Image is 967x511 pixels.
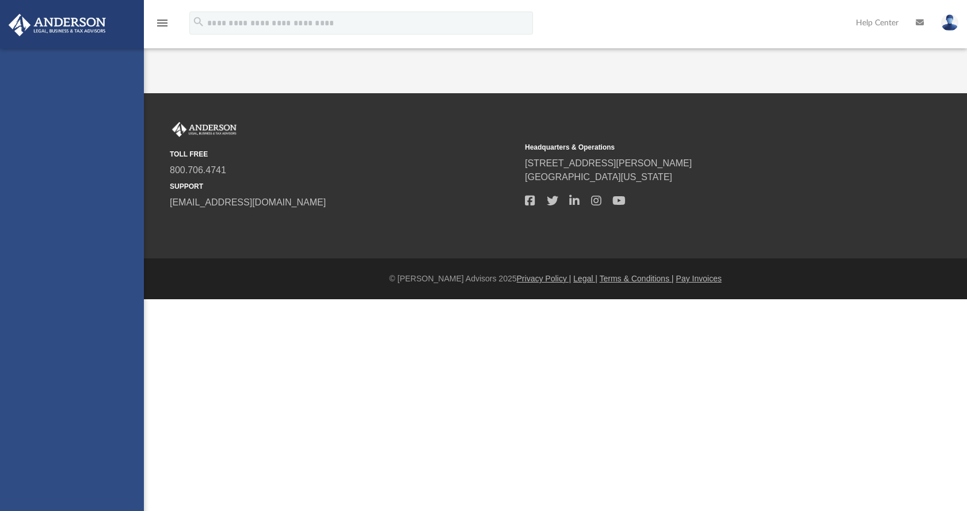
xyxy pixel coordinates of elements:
[170,197,326,207] a: [EMAIL_ADDRESS][DOMAIN_NAME]
[170,122,239,137] img: Anderson Advisors Platinum Portal
[5,14,109,36] img: Anderson Advisors Platinum Portal
[155,16,169,30] i: menu
[525,142,872,152] small: Headquarters & Operations
[155,22,169,30] a: menu
[525,172,672,182] a: [GEOGRAPHIC_DATA][US_STATE]
[170,165,226,175] a: 800.706.4741
[525,158,692,168] a: [STREET_ADDRESS][PERSON_NAME]
[192,16,205,28] i: search
[941,14,958,31] img: User Pic
[170,149,517,159] small: TOLL FREE
[170,181,517,192] small: SUPPORT
[517,274,572,283] a: Privacy Policy |
[573,274,597,283] a: Legal |
[676,274,721,283] a: Pay Invoices
[144,273,967,285] div: © [PERSON_NAME] Advisors 2025
[600,274,674,283] a: Terms & Conditions |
